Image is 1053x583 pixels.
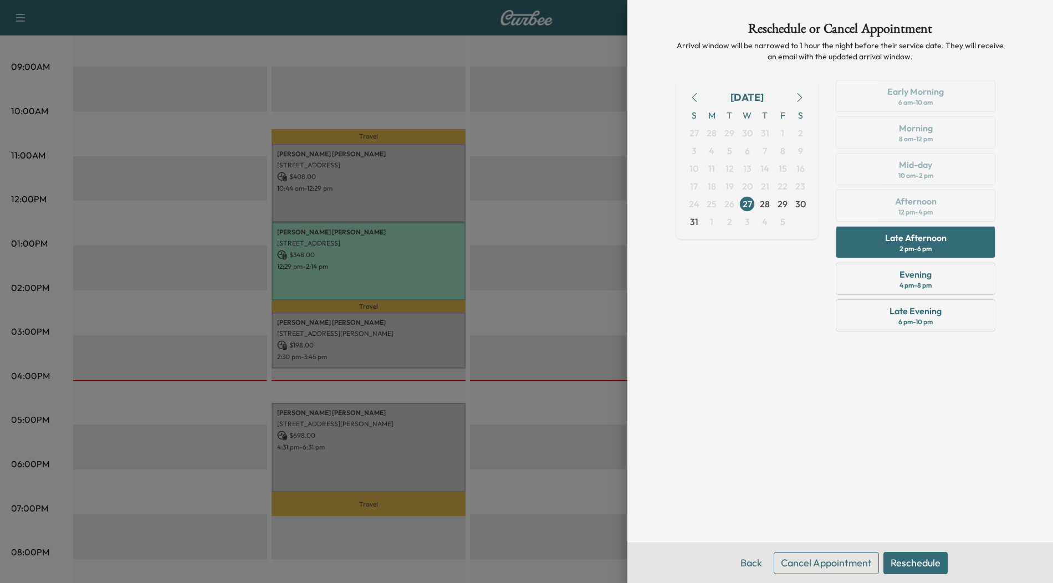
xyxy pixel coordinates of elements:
span: 29 [778,197,788,211]
span: 11 [708,162,715,175]
span: T [756,106,774,124]
span: 2 [798,126,803,140]
span: 5 [727,144,732,157]
span: 1 [710,215,713,228]
div: 6 pm - 10 pm [898,318,933,326]
div: Late Evening [890,304,942,318]
span: 2 [727,215,732,228]
span: 18 [708,180,716,193]
span: 8 [780,144,785,157]
span: 9 [798,144,803,157]
button: Back [733,552,769,574]
span: S [685,106,703,124]
span: 1 [781,126,784,140]
span: M [703,106,720,124]
span: 29 [724,126,734,140]
h1: Reschedule or Cancel Appointment [676,22,1004,40]
p: Arrival window will be narrowed to 1 hour the night before their service date. They will receive ... [676,40,1004,62]
span: 13 [743,162,752,175]
span: 27 [689,126,699,140]
span: 31 [690,215,698,228]
div: [DATE] [730,90,764,105]
span: 30 [795,197,806,211]
div: 2 pm - 6 pm [899,244,932,253]
span: 17 [690,180,698,193]
span: 12 [725,162,734,175]
span: 3 [745,215,750,228]
span: 19 [725,180,734,193]
span: 28 [760,197,770,211]
span: F [774,106,791,124]
span: 6 [745,144,750,157]
span: 10 [689,162,698,175]
span: 4 [762,215,768,228]
span: 15 [779,162,787,175]
span: 31 [761,126,769,140]
div: 4 pm - 8 pm [899,281,932,290]
span: 26 [724,197,734,211]
span: T [720,106,738,124]
span: W [738,106,756,124]
span: 22 [778,180,788,193]
span: 25 [707,197,717,211]
span: 27 [743,197,752,211]
span: 20 [742,180,753,193]
span: 5 [780,215,785,228]
span: 3 [692,144,697,157]
span: 4 [709,144,714,157]
span: 14 [760,162,769,175]
button: Cancel Appointment [774,552,879,574]
span: 7 [763,144,767,157]
span: 21 [761,180,769,193]
span: 30 [742,126,753,140]
div: Evening [899,268,932,281]
span: 23 [795,180,805,193]
span: 28 [707,126,717,140]
span: S [791,106,809,124]
span: 24 [689,197,699,211]
span: 16 [796,162,805,175]
button: Reschedule [883,552,948,574]
div: Late Afternoon [885,231,947,244]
